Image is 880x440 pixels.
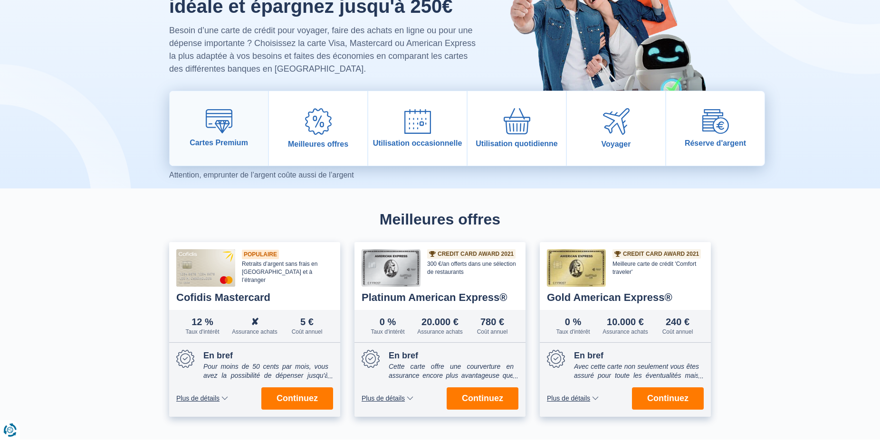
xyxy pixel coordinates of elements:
[176,292,333,303] div: Cofidis Mastercard
[429,251,514,257] a: Credit Card Award 2021
[203,350,328,362] div: En bref
[176,395,228,402] button: Plus de détails
[547,395,590,402] span: Plus de détails
[599,328,651,335] div: Assurance achats
[389,350,514,362] div: En bref
[466,317,518,327] div: 780 €
[176,395,220,402] span: Plus de détails
[176,328,229,335] div: Taux d'intérêt
[466,328,518,335] div: Coût annuel
[414,317,466,327] div: 20.000 €
[462,394,503,403] span: Continuez
[632,387,704,410] button: Continuez
[574,350,699,362] div: En bref
[603,108,630,135] img: Voyager
[362,395,413,402] button: Plus de détails
[685,139,746,148] span: Réserve d'argent
[547,328,599,335] div: Taux d'intérêt
[404,109,431,134] img: Utilisation occasionnelle
[651,317,704,327] div: 240 €
[567,91,665,166] a: Voyager
[203,362,328,381] div: Pour moins de 50 cents par mois, vous avez la possibilité de dépenser jusqu'à 5.001€ de plus que ...
[368,91,467,166] a: Utilisation occasionnelle
[702,109,729,133] img: Réserve d'argent
[574,362,699,381] div: Avec cette carte non seulement vous êtes assuré pour toute les éventualités mais vous récupérez a...
[242,250,279,259] div: Populaire
[373,139,462,148] span: Utilisation occasionnelle
[647,394,689,403] span: Continuez
[169,24,479,75] p: Besoin d’une carte de crédit pour voyager, faire des achats en ligne ou pour une dépense importan...
[447,387,518,410] button: Continuez
[169,211,711,228] h2: Meilleures offres
[362,395,405,402] span: Plus de détails
[666,91,765,166] a: Réserve d'argent
[602,140,631,149] span: Voyager
[362,328,414,335] div: Taux d'intérêt
[651,328,704,335] div: Coût annuel
[362,249,421,287] img: Platinum American Express®
[414,328,466,335] div: Assurance achats
[170,91,268,166] a: Cartes Premium
[362,292,518,303] div: Platinum American Express®
[468,91,566,166] a: Utilisation quotidienne
[362,317,414,327] div: 0 %
[269,91,367,166] a: Meilleures offres
[547,249,606,287] img: Gold American Express®
[190,138,248,147] span: Cartes Premium
[389,362,514,381] div: Cette carte offre une courverture en assurance encore plus avantageuse que la carte gold. Elle vo...
[504,108,530,134] img: Utilisation quotidienne
[261,387,333,410] button: Continuez
[176,317,229,327] div: 12 %
[281,328,333,335] div: Coût annuel
[547,292,704,303] div: Gold American Express®
[242,260,333,284] div: Retraits d’argent sans frais en [GEOGRAPHIC_DATA] et à l’étranger
[547,395,599,402] button: Plus de détails
[229,328,281,335] div: Assurance achats
[281,317,333,327] div: 5 €
[229,317,281,327] div: ✘
[288,140,348,149] span: Meilleures offres
[206,109,232,133] img: Cartes Premium
[305,108,332,135] img: Meilleures offres
[547,317,599,327] div: 0 %
[476,139,557,148] span: Utilisation quotidienne
[614,251,699,257] a: Credit Card Award 2021
[599,317,651,327] div: 10.000 €
[176,249,235,287] img: Cofidis Mastercard
[612,260,704,276] div: Meilleure carte de crédit 'Comfort traveler'
[427,260,518,276] div: 300 €/an offerts dans une sélection de restaurants
[277,394,318,403] span: Continuez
